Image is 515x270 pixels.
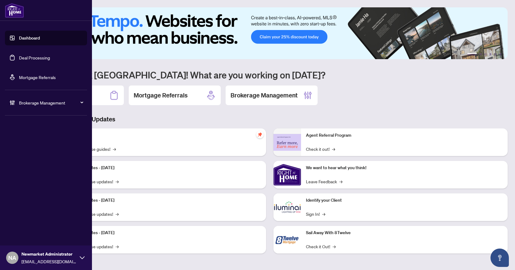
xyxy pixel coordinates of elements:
[5,3,24,18] img: logo
[256,131,264,138] span: pushpin
[32,7,508,59] img: Slide 0
[116,178,119,185] span: →
[467,53,477,55] button: 1
[332,146,335,152] span: →
[322,211,325,217] span: →
[134,91,188,100] h2: Mortgage Referrals
[273,134,301,151] img: Agent Referral Program
[306,132,503,139] p: Agent Referral Program
[116,211,119,217] span: →
[273,161,301,188] img: We want to hear what you think!
[306,165,503,171] p: We want to hear what you think!
[494,53,497,55] button: 5
[273,226,301,253] img: Sail Away With 8Twelve
[21,251,77,257] span: Newmarket Administrator
[113,146,116,152] span: →
[64,165,261,171] p: Platform Updates - [DATE]
[499,53,502,55] button: 6
[306,197,503,204] p: Identify your Client
[306,230,503,236] p: Sail Away With 8Twelve
[306,178,342,185] a: Leave Feedback→
[19,35,40,41] a: Dashboard
[306,243,336,250] a: Check it Out!→
[116,243,119,250] span: →
[339,178,342,185] span: →
[64,230,261,236] p: Platform Updates - [DATE]
[19,74,56,80] a: Mortgage Referrals
[64,132,261,139] p: Self-Help
[479,53,482,55] button: 2
[484,53,487,55] button: 3
[306,211,325,217] a: Sign In!→
[231,91,298,100] h2: Brokerage Management
[32,115,508,124] h3: Brokerage & Industry Updates
[32,69,508,81] h1: Welcome back [GEOGRAPHIC_DATA]! What are you working on [DATE]?
[19,55,50,60] a: Deal Processing
[21,258,77,265] span: [EMAIL_ADDRESS][DOMAIN_NAME]
[19,99,83,106] span: Brokerage Management
[306,146,335,152] a: Check it out!→
[8,253,16,262] span: NA
[489,53,492,55] button: 4
[64,197,261,204] p: Platform Updates - [DATE]
[490,249,509,267] button: Open asap
[333,243,336,250] span: →
[273,193,301,221] img: Identify your Client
